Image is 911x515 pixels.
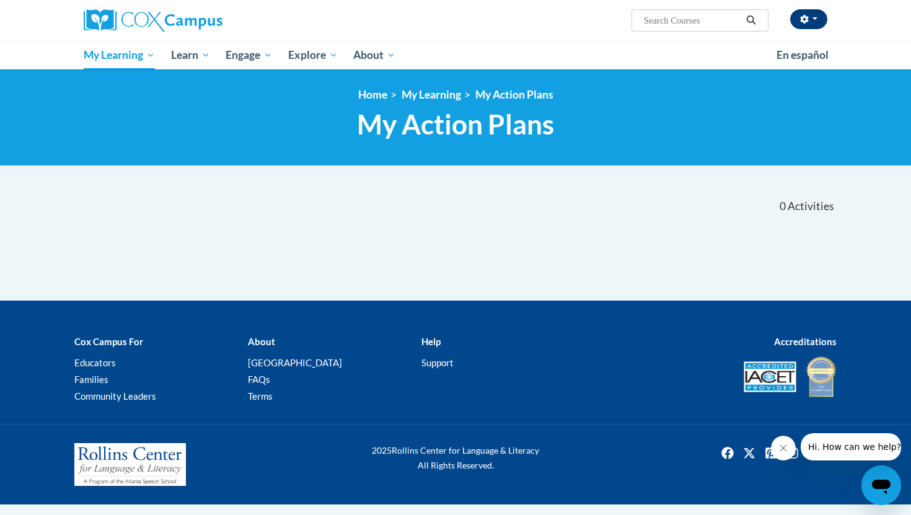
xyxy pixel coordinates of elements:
span: Learn [171,48,210,63]
div: Rollins Center for Language & Literacy All Rights Reserved. [325,443,586,473]
span: Explore [288,48,338,63]
iframe: Button to launch messaging window [861,465,901,505]
img: Rollins Center for Language & Literacy - A Program of the Atlanta Speech School [74,443,186,486]
img: Accredited IACET® Provider [744,361,796,392]
a: Families [74,374,108,385]
a: Support [421,357,454,368]
span: Activities [788,200,834,213]
a: Pinterest [761,443,781,463]
img: Twitter icon [739,443,759,463]
a: FAQs [248,374,270,385]
a: [GEOGRAPHIC_DATA] [248,357,342,368]
span: Engage [226,48,272,63]
iframe: Close message [771,436,796,460]
button: Account Settings [790,9,827,29]
a: Terms [248,390,273,402]
span: 2025 [372,445,392,456]
b: Cox Campus For [74,336,143,347]
b: Accreditations [774,336,837,347]
a: Learn [163,41,218,69]
a: My Action Plans [475,88,553,101]
input: Search Courses [643,13,742,28]
span: About [353,48,395,63]
img: Cox Campus [84,9,222,32]
img: Facebook icon [718,443,737,463]
a: Cox Campus [84,9,319,32]
span: En español [777,48,829,61]
b: About [248,336,275,347]
span: My Action Plans [357,108,554,141]
button: Search [742,13,760,28]
a: Twitter [739,443,759,463]
img: Pinterest icon [761,443,781,463]
img: IDA® Accredited [806,355,837,398]
a: Engage [218,41,280,69]
a: My Learning [76,41,163,69]
a: Community Leaders [74,390,156,402]
b: Help [421,336,441,347]
a: About [346,41,404,69]
div: Main menu [65,41,846,69]
span: My Learning [84,48,155,63]
a: My Learning [402,88,461,101]
a: Educators [74,357,116,368]
a: Explore [280,41,346,69]
iframe: Message from company [801,433,901,460]
a: Home [358,88,387,101]
a: En español [768,42,837,68]
a: Facebook [718,443,737,463]
span: 0 [780,200,786,213]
